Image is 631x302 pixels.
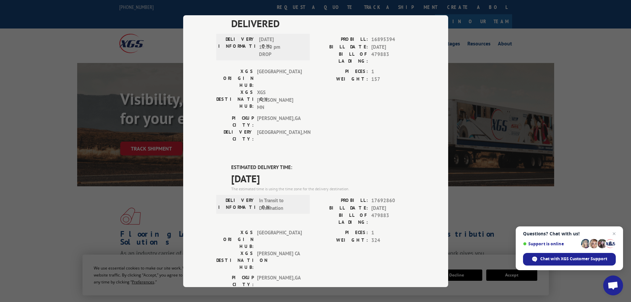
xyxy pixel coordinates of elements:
[259,36,304,58] span: [DATE] 12:00 pm DROP
[257,89,302,111] span: XGS [PERSON_NAME] MN
[218,197,256,212] label: DELIVERY INFORMATION:
[216,250,254,271] label: XGS DESTINATION HUB:
[371,43,415,51] span: [DATE]
[371,197,415,205] span: 17692860
[371,204,415,212] span: [DATE]
[610,230,618,238] span: Close chat
[523,253,616,266] div: Chat with XGS Customer Support
[371,36,415,43] span: 16895394
[259,197,304,212] span: In Transit to Destination
[218,36,256,58] label: DELIVERY INFORMATION:
[216,274,254,288] label: PICKUP CITY:
[371,51,415,65] span: 479883
[216,68,254,89] label: XGS ORIGIN HUB:
[316,197,368,205] label: PROBILL:
[216,114,254,128] label: PICKUP CITY:
[257,250,302,271] span: [PERSON_NAME] CA
[371,212,415,226] span: 479883
[371,229,415,237] span: 1
[257,68,302,89] span: [GEOGRAPHIC_DATA]
[371,68,415,76] span: 1
[316,68,368,76] label: PIECES:
[371,236,415,244] span: 324
[523,241,579,246] span: Support is online
[371,75,415,83] span: 157
[316,229,368,237] label: PIECES:
[603,275,623,295] div: Open chat
[231,16,415,31] span: DELIVERED
[316,212,368,226] label: BILL OF LADING:
[316,36,368,43] label: PROBILL:
[316,75,368,83] label: WEIGHT:
[316,43,368,51] label: BILL DATE:
[231,163,415,171] label: ESTIMATED DELIVERY TIME:
[257,229,302,250] span: [GEOGRAPHIC_DATA]
[257,128,302,142] span: [GEOGRAPHIC_DATA] , MN
[231,186,415,192] div: The estimated time is using the time zone for the delivery destination.
[316,204,368,212] label: BILL DATE:
[216,229,254,250] label: XGS ORIGIN HUB:
[231,171,415,186] span: [DATE]
[523,231,616,236] span: Questions? Chat with us!
[316,51,368,65] label: BILL OF LADING:
[257,114,302,128] span: [PERSON_NAME] , GA
[216,128,254,142] label: DELIVERY CITY:
[316,236,368,244] label: WEIGHT:
[540,256,607,262] span: Chat with XGS Customer Support
[257,274,302,288] span: [PERSON_NAME] , GA
[216,89,254,111] label: XGS DESTINATION HUB:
